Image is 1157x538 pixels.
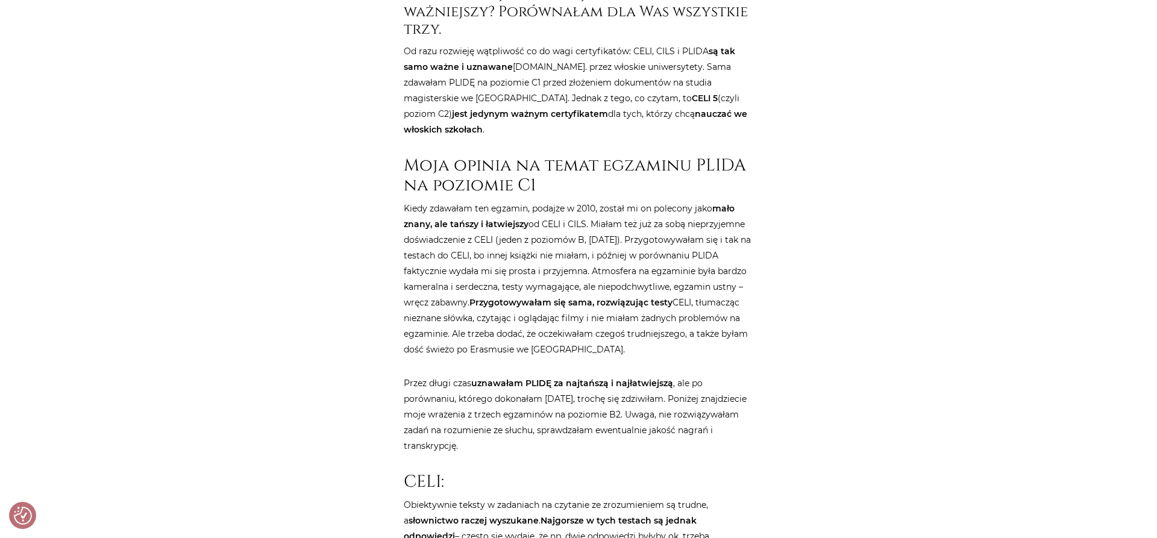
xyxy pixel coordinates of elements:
h2: CELI: [404,472,753,492]
h2: Moja opinia na temat egzaminu PLIDA na poziomie C1 [404,155,753,196]
button: Preferencje co do zgód [14,507,32,525]
p: Kiedy zdawałam ten egzamin, podajże w 2010, został mi on polecony jako od CELI i CILS. Miałam też... [404,201,753,357]
strong: uznawałam PLIDĘ za najtańszą i najłatwiejszą [471,378,673,389]
img: Revisit consent button [14,507,32,525]
strong: CELI 5 [692,93,718,104]
strong: są tak samo ważne i uznawane [404,46,735,72]
strong: nauczać we włoskich szkołach [404,108,747,135]
strong: słownictwo raczej wyszukane [409,515,539,526]
p: Od razu rozwieję wątpliwość co do wagi certyfikatów: CELI, CILS i PLIDA [DOMAIN_NAME]. przez włos... [404,43,753,137]
p: Przez długi czas , ale po porównaniu, którego dokonałam [DATE], trochę się zdziwiłam. Poniżej zna... [404,375,753,454]
strong: Przygotowywałam się sama, rozwiązując testy [469,297,673,308]
strong: jest jedynym ważnym certyfikatem [452,108,608,119]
